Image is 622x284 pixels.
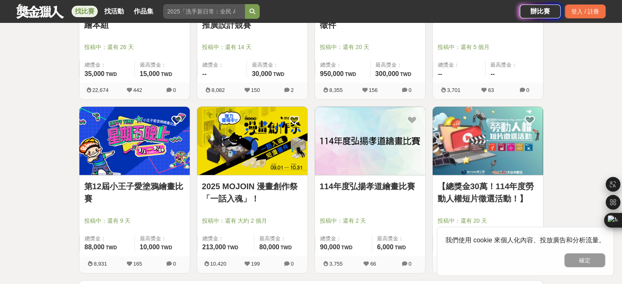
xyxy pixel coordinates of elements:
span: 213,000 [202,244,226,250]
span: 最高獎金： [259,235,303,243]
span: TWD [106,245,117,250]
span: 最高獎金： [252,61,303,69]
span: 最高獎金： [490,61,538,69]
span: 投稿中：還有 20 天 [320,43,420,51]
span: 投稿中：還有 5 個月 [438,43,538,51]
span: 2 [291,87,294,93]
a: 找活動 [101,6,127,17]
span: 總獎金： [85,61,130,69]
span: 0 [526,87,529,93]
span: 0 [409,87,411,93]
span: 22,674 [92,87,109,93]
span: 0 [173,261,176,267]
span: TWD [395,245,406,250]
a: 第12屆小王子愛塗鴉繪畫比賽 [84,180,185,205]
span: 投稿中：還有 26 天 [84,43,185,51]
span: TWD [341,245,352,250]
span: 6,000 [377,244,393,250]
span: 8,082 [211,87,225,93]
span: 199 [251,261,260,267]
span: 63 [488,87,494,93]
span: 投稿中：還有 9 天 [84,217,185,225]
span: TWD [106,72,117,77]
span: 8,355 [329,87,343,93]
span: 投稿中：還有 20 天 [438,217,538,225]
span: TWD [273,72,284,77]
span: TWD [161,72,172,77]
span: 950,000 [320,70,344,77]
span: 165 [133,261,142,267]
span: 0 [291,261,294,267]
span: -- [490,70,495,77]
span: 總獎金： [202,235,249,243]
span: 10,000 [140,244,160,250]
span: 0 [173,87,176,93]
span: 最高獎金： [375,61,420,69]
a: 【總獎金30萬！114年度勞動人權短片徵選活動！】 [438,180,538,205]
span: -- [202,70,207,77]
a: 辦比賽 [520,4,561,18]
span: 35,000 [85,70,105,77]
span: 80,000 [259,244,279,250]
span: 156 [369,87,378,93]
span: 3,755 [329,261,343,267]
span: 投稿中：還有 大約 2 個月 [202,217,303,225]
span: 投稿中：還有 2 天 [320,217,420,225]
span: 投稿中：還有 14 天 [202,43,303,51]
span: 最高獎金： [377,235,420,243]
a: 找比賽 [72,6,98,17]
span: TWD [161,245,172,250]
span: 0 [409,261,411,267]
img: Cover Image [433,107,543,175]
span: 442 [133,87,142,93]
span: 總獎金： [438,61,481,69]
span: TWD [400,72,411,77]
span: 15,000 [140,70,160,77]
span: 10,420 [210,261,227,267]
span: 8,931 [94,261,107,267]
span: TWD [345,72,356,77]
span: 88,000 [85,244,105,250]
span: 3,701 [447,87,460,93]
div: 登入 / 註冊 [565,4,606,18]
span: TWD [227,245,238,250]
a: 2025 MOJOIN 漫畫創作祭「一話入魂」！ [202,180,303,205]
span: 30,000 [252,70,272,77]
img: Cover Image [315,107,425,175]
input: 2025「洗手新日常：全民 ALL IN」洗手歌全台徵選 [163,4,245,19]
span: 最高獎金： [140,61,185,69]
img: Cover Image [79,107,190,175]
span: -- [438,70,442,77]
span: 我們使用 cookie 來個人化內容、投放廣告和分析流量。 [445,237,605,244]
span: 總獎金： [320,61,365,69]
button: 確定 [564,253,605,267]
span: TWD [281,245,292,250]
a: 作品集 [130,6,157,17]
span: 總獎金： [320,235,367,243]
span: 150 [251,87,260,93]
span: 總獎金： [85,235,130,243]
span: 300,000 [375,70,399,77]
a: 114年度弘揚孝道繪畫比賽 [320,180,420,192]
img: Cover Image [197,107,308,175]
span: 66 [370,261,376,267]
span: 90,000 [320,244,340,250]
span: 總獎金： [202,61,242,69]
span: 最高獎金： [140,235,185,243]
